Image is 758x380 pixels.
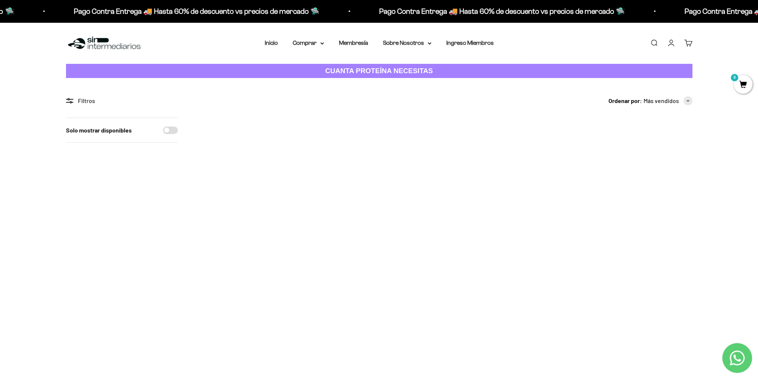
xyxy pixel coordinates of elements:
a: Membresía [339,40,368,46]
strong: CUANTA PROTEÍNA NECESITAS [325,67,433,75]
p: Pago Contra Entrega 🚚 Hasta 60% de descuento vs precios de mercado 🛸 [378,5,623,17]
span: Ordenar por: [608,96,642,106]
a: 0 [734,81,752,89]
summary: Sobre Nosotros [383,38,431,48]
a: CUANTA PROTEÍNA NECESITAS [66,64,692,78]
label: Solo mostrar disponibles [66,125,132,135]
a: Inicio [265,40,278,46]
button: Más vendidos [644,96,692,106]
a: Ingreso Miembros [446,40,494,46]
summary: Comprar [293,38,324,48]
span: Más vendidos [644,96,679,106]
div: Filtros [66,96,178,106]
p: Pago Contra Entrega 🚚 Hasta 60% de descuento vs precios de mercado 🛸 [72,5,318,17]
mark: 0 [730,73,739,82]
